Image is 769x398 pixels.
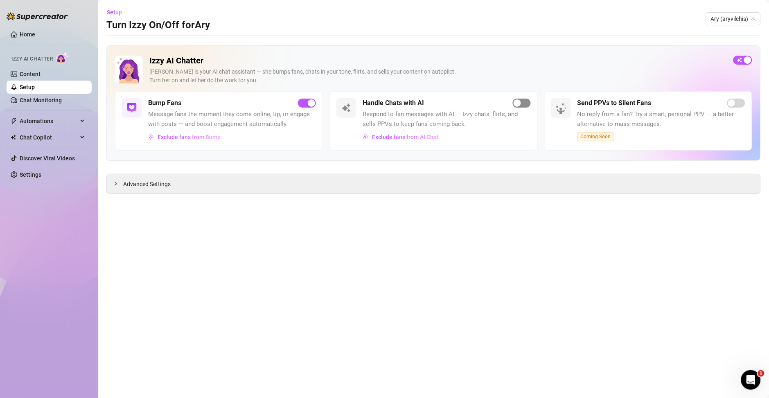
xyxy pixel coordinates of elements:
[107,9,122,16] span: Setup
[363,110,530,129] span: Respond to fan messages with AI — Izzy chats, flirts, and sells PPVs to keep fans coming back.
[20,31,35,38] a: Home
[20,171,41,178] a: Settings
[751,16,756,21] span: team
[106,6,129,19] button: Setup
[363,134,369,140] img: svg%3e
[11,55,53,63] span: Izzy AI Chatter
[363,130,439,144] button: Exclude fans from AI Chat
[56,52,69,64] img: AI Chatter
[113,179,123,188] div: collapsed
[7,12,68,20] img: logo-BBDzfeDw.svg
[20,84,35,90] a: Setup
[148,130,221,144] button: Exclude fans from Bump
[20,155,75,162] a: Discover Viral Videos
[149,67,727,85] div: [PERSON_NAME] is your AI chat assistant — she bumps fans, chats in your tone, flirts, and sells y...
[11,135,16,140] img: Chat Copilot
[127,103,137,113] img: svg%3e
[363,98,424,108] h5: Handle Chats with AI
[341,103,351,113] img: svg%3e
[11,118,17,124] span: thunderbolt
[106,19,210,32] h3: Turn Izzy On/Off for Ary
[20,115,78,128] span: Automations
[20,131,78,144] span: Chat Copilot
[148,98,181,108] h5: Bump Fans
[577,98,652,108] h5: Send PPVs to Silent Fans
[115,56,143,83] img: Izzy AI Chatter
[577,110,745,129] span: No reply from a fan? Try a smart, personal PPV — a better alternative to mass messages.
[577,132,614,141] span: Coming Soon
[158,134,221,140] span: Exclude fans from Bump
[372,134,439,140] span: Exclude fans from AI Chat
[711,13,756,25] span: Ary (aryvilchis)
[149,56,727,66] h2: Izzy AI Chatter
[20,71,41,77] a: Content
[113,181,118,186] span: collapsed
[20,97,62,103] a: Chat Monitoring
[758,370,764,377] span: 1
[123,180,171,189] span: Advanced Settings
[556,103,569,116] img: silent-fans-ppv-o-N6Mmdf.svg
[741,370,761,390] iframe: Intercom live chat
[148,110,316,129] span: Message fans the moment they come online, tip, or engage with posts — and boost engagement automa...
[149,134,154,140] img: svg%3e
